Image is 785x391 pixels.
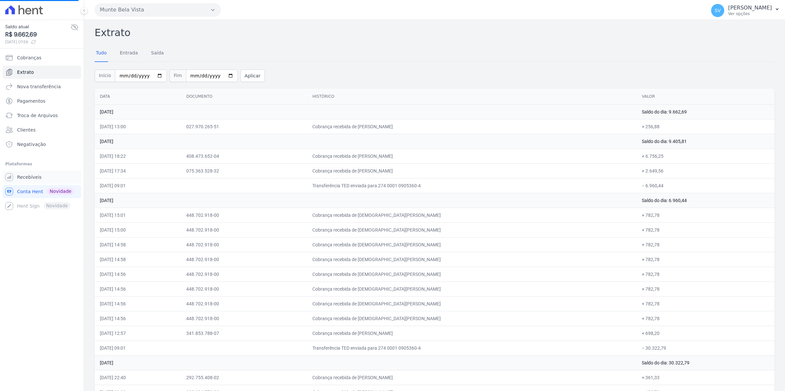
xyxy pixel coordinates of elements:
td: 448.702.918-00 [181,296,307,311]
td: Saldo do dia: 6.960,44 [637,193,774,208]
td: − 6.960,44 [637,178,774,193]
a: Conta Hent Novidade [3,185,81,198]
td: 448.702.918-00 [181,311,307,326]
a: Pagamentos [3,94,81,108]
span: Pagamentos [17,98,45,104]
td: Transferência TED enviada para 274 0001 0905360-4 [307,178,637,193]
span: Saldo atual [5,23,71,30]
span: Cobranças [17,54,41,61]
td: Cobrança recebida de [DEMOGRAPHIC_DATA][PERSON_NAME] [307,296,637,311]
button: Munte Bela Vista [95,3,221,16]
span: SV [715,8,721,13]
td: [DATE] 12:57 [95,326,181,340]
td: [DATE] 09:01 [95,340,181,355]
td: Cobrança recebida de [DEMOGRAPHIC_DATA][PERSON_NAME] [307,208,637,222]
a: Extrato [3,66,81,79]
td: + 782,78 [637,208,774,222]
td: [DATE] 17:34 [95,163,181,178]
td: + 698,20 [637,326,774,340]
span: Negativação [17,141,46,148]
p: [PERSON_NAME] [728,5,772,11]
td: [DATE] 14:56 [95,281,181,296]
h2: Extrato [95,25,774,40]
a: Cobranças [3,51,81,64]
span: [DATE] 07:59 [5,39,71,45]
td: Cobrança recebida de [DEMOGRAPHIC_DATA][PERSON_NAME] [307,281,637,296]
td: − 30.322,79 [637,340,774,355]
div: Plataformas [5,160,78,168]
td: Cobrança recebida de [DEMOGRAPHIC_DATA][PERSON_NAME] [307,267,637,281]
a: Tudo [95,45,108,62]
td: [DATE] [95,193,637,208]
span: Extrato [17,69,34,75]
td: [DATE] 15:01 [95,208,181,222]
td: + 782,78 [637,237,774,252]
td: 292.755.408-02 [181,370,307,385]
td: + 782,78 [637,252,774,267]
td: Cobrança recebida de [DEMOGRAPHIC_DATA][PERSON_NAME] [307,222,637,237]
span: Novidade [47,188,74,195]
td: Cobrança recebida de [DEMOGRAPHIC_DATA][PERSON_NAME] [307,311,637,326]
td: Saldo do dia: 9.405,81 [637,134,774,149]
a: Entrada [119,45,139,62]
th: Histórico [307,89,637,105]
span: Início [95,70,115,82]
th: Data [95,89,181,105]
td: Saldo do dia: 9.662,69 [637,104,774,119]
td: + 2.649,56 [637,163,774,178]
td: [DATE] 13:00 [95,119,181,134]
td: 341.853.788-07 [181,326,307,340]
td: 448.702.918-00 [181,281,307,296]
a: Nova transferência [3,80,81,93]
td: [DATE] 18:22 [95,149,181,163]
td: 448.702.918-00 [181,237,307,252]
span: Clientes [17,127,35,133]
span: Recebíveis [17,174,42,180]
a: Saída [150,45,165,62]
td: + 782,78 [637,281,774,296]
td: Cobrança recebida de [PERSON_NAME] [307,149,637,163]
button: SV [PERSON_NAME] Ver opções [706,1,785,20]
td: + 256,88 [637,119,774,134]
a: Negativação [3,138,81,151]
button: Aplicar [240,70,265,82]
td: 075.363.528-32 [181,163,307,178]
td: Cobrança recebida de [PERSON_NAME] [307,326,637,340]
td: [DATE] [95,355,637,370]
td: 448.702.918-00 [181,267,307,281]
td: + 782,78 [637,296,774,311]
a: Clientes [3,123,81,136]
td: [DATE] [95,104,637,119]
td: Saldo do dia: 30.322,79 [637,355,774,370]
nav: Sidebar [5,51,78,213]
td: Cobrança recebida de [PERSON_NAME] [307,163,637,178]
td: 408.473.652-04 [181,149,307,163]
span: Conta Hent [17,188,43,195]
th: Documento [181,89,307,105]
span: Nova transferência [17,83,61,90]
span: Troca de Arquivos [17,112,58,119]
td: + 782,78 [637,222,774,237]
td: [DATE] 14:58 [95,237,181,252]
td: Transferência TED enviada para 274 0001 0905360-4 [307,340,637,355]
td: [DATE] [95,134,637,149]
td: [DATE] 14:56 [95,267,181,281]
td: 448.702.918-00 [181,252,307,267]
td: [DATE] 22:40 [95,370,181,385]
td: + 361,33 [637,370,774,385]
td: [DATE] 15:00 [95,222,181,237]
td: Cobrança recebida de [DEMOGRAPHIC_DATA][PERSON_NAME] [307,252,637,267]
td: [DATE] 14:56 [95,296,181,311]
td: 027.970.265-51 [181,119,307,134]
th: Valor [637,89,774,105]
td: Cobrança recebida de [PERSON_NAME] [307,119,637,134]
span: Fim [169,70,186,82]
td: + 782,78 [637,311,774,326]
a: Recebíveis [3,171,81,184]
td: 448.702.918-00 [181,208,307,222]
td: + 782,78 [637,267,774,281]
span: R$ 9.662,69 [5,30,71,39]
td: [DATE] 09:01 [95,178,181,193]
a: Troca de Arquivos [3,109,81,122]
td: Cobrança recebida de [DEMOGRAPHIC_DATA][PERSON_NAME] [307,237,637,252]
